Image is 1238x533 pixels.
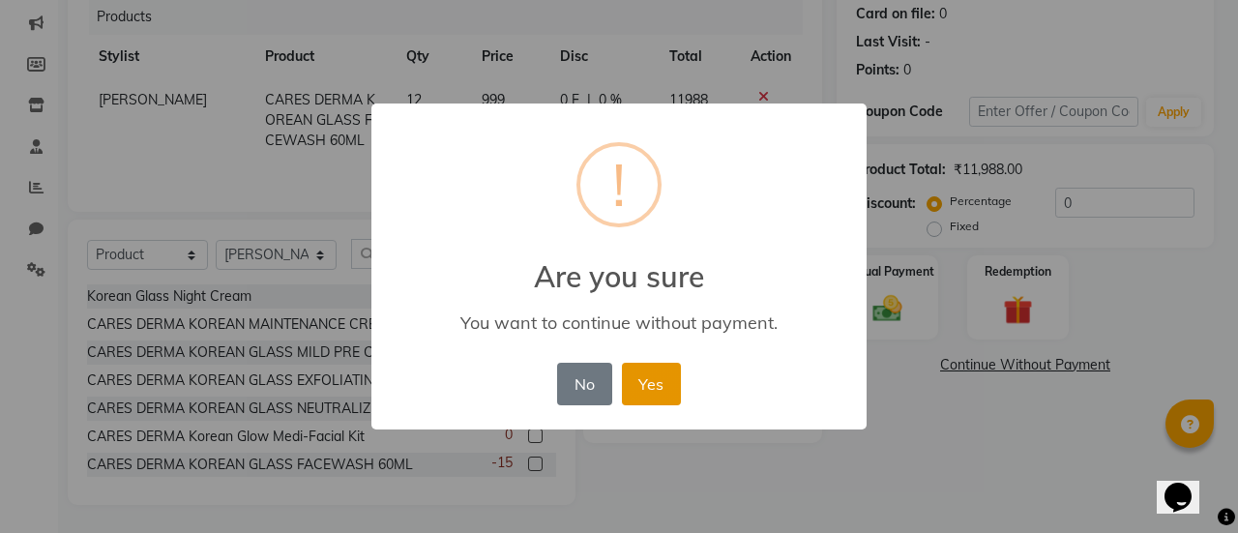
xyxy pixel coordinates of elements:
[622,363,681,405] button: Yes
[371,236,867,294] h2: Are you sure
[557,363,611,405] button: No
[1157,456,1219,514] iframe: chat widget
[399,311,839,334] div: You want to continue without payment.
[612,146,626,223] div: !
